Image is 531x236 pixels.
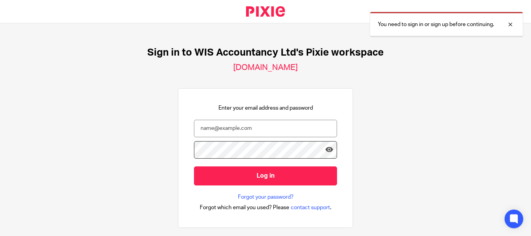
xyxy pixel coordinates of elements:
[291,204,330,212] span: contact support
[147,47,384,59] h1: Sign in to WIS Accountancy Ltd's Pixie workspace
[200,204,289,212] span: Forgot which email you used? Please
[194,166,337,185] input: Log in
[194,120,337,137] input: name@example.com
[238,193,293,201] a: Forgot your password?
[378,21,494,28] p: You need to sign in or sign up before continuing.
[218,104,313,112] p: Enter your email address and password
[233,63,298,73] h2: [DOMAIN_NAME]
[200,203,332,212] div: .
